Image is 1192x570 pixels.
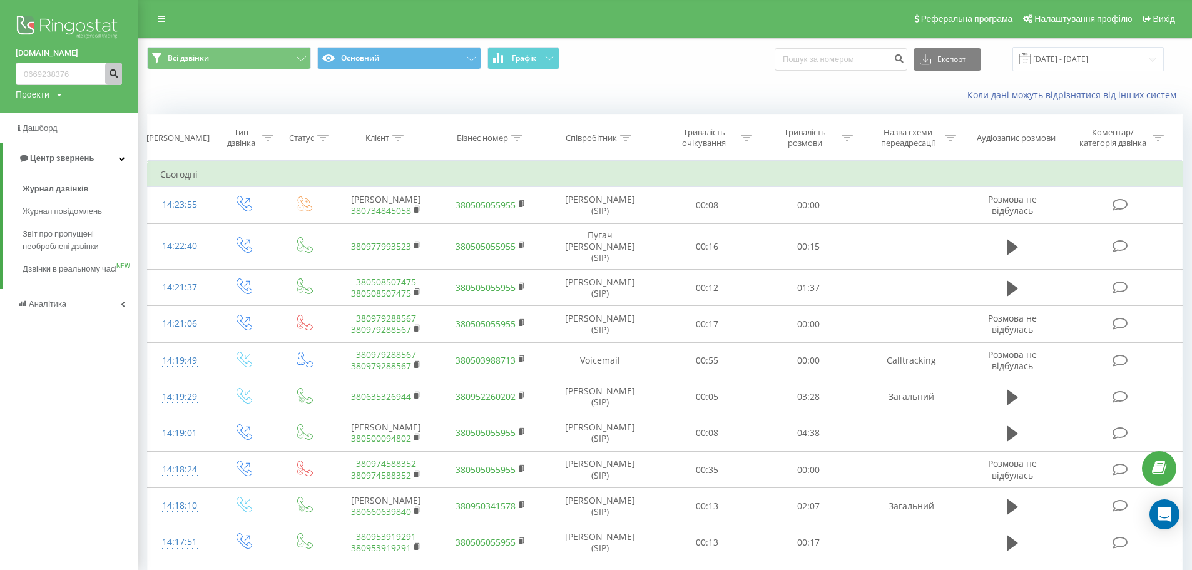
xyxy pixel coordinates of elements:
a: 380500094802 [351,432,411,444]
div: Проекти [16,88,49,101]
td: 00:00 [758,452,858,488]
div: Коментар/категорія дзвінка [1076,127,1149,148]
a: 380508507475 [351,287,411,299]
span: Розмова не відбулась [988,457,1037,481]
div: Співробітник [566,133,617,143]
a: 380505055955 [456,199,516,211]
td: Voicemail [543,342,656,379]
img: Ringostat logo [16,13,122,44]
span: Аналiтика [29,299,66,308]
a: 380635326944 [351,390,411,402]
a: 380974588352 [356,457,416,469]
td: 00:00 [758,187,858,223]
td: 00:17 [656,306,757,342]
a: 380979288567 [351,360,411,372]
span: Дзвінки в реальному часі [23,263,116,275]
td: [PERSON_NAME] (SIP) [543,379,656,415]
a: Дзвінки в реальному часіNEW [23,258,138,280]
a: 380974588352 [351,469,411,481]
div: 14:19:01 [160,421,200,445]
span: Дашборд [23,123,58,133]
td: [PERSON_NAME] [334,187,439,223]
td: 01:37 [758,270,858,306]
a: 380979288567 [356,349,416,360]
td: [PERSON_NAME] [334,415,439,451]
td: 02:07 [758,488,858,524]
td: 00:00 [758,306,858,342]
div: 14:22:40 [160,234,200,258]
div: Тривалість очікування [671,127,738,148]
div: 14:21:37 [160,275,200,300]
a: 380505055955 [456,536,516,548]
a: 380977993523 [351,240,411,252]
span: Реферальна програма [921,14,1013,24]
div: Тривалість розмови [772,127,838,148]
a: 380505055955 [456,240,516,252]
td: [PERSON_NAME] (SIP) [543,270,656,306]
a: 380505055955 [456,282,516,293]
div: 14:19:49 [160,349,200,373]
span: Графік [512,54,536,63]
button: Експорт [914,48,981,71]
span: Журнал дзвінків [23,183,89,195]
div: Статус [289,133,314,143]
td: Calltracking [858,342,964,379]
td: 00:12 [656,270,757,306]
span: Вихід [1153,14,1175,24]
td: 00:00 [758,342,858,379]
a: 380505055955 [456,318,516,330]
a: 380734845058 [351,205,411,216]
a: 380953919291 [351,542,411,554]
td: [PERSON_NAME] (SIP) [543,306,656,342]
span: Налаштування профілю [1034,14,1132,24]
button: Основний [317,47,481,69]
a: 380660639840 [351,506,411,517]
a: Журнал дзвінків [23,178,138,200]
td: [PERSON_NAME] (SIP) [543,524,656,561]
span: Центр звернень [30,153,94,163]
span: Розмова не відбулась [988,193,1037,216]
input: Пошук за номером [16,63,122,85]
a: Звіт про пропущені необроблені дзвінки [23,223,138,258]
div: 14:19:29 [160,385,200,409]
td: [PERSON_NAME] (SIP) [543,187,656,223]
a: Журнал повідомлень [23,200,138,223]
div: Клієнт [365,133,389,143]
td: 03:28 [758,379,858,415]
td: Сьогодні [148,162,1183,187]
td: Пугач [PERSON_NAME] (SIP) [543,223,656,270]
td: 00:35 [656,452,757,488]
td: 00:05 [656,379,757,415]
a: 380979288567 [356,312,416,324]
a: 380979288567 [351,323,411,335]
td: 00:08 [656,415,757,451]
div: 14:23:55 [160,193,200,217]
div: [PERSON_NAME] [146,133,210,143]
button: Всі дзвінки [147,47,311,69]
a: 380950341578 [456,500,516,512]
td: [PERSON_NAME] (SIP) [543,452,656,488]
div: Тип дзвінка [223,127,259,148]
a: 380953919291 [356,531,416,542]
span: Журнал повідомлень [23,205,102,218]
td: 00:55 [656,342,757,379]
div: Бізнес номер [457,133,508,143]
td: [PERSON_NAME] (SIP) [543,488,656,524]
div: 14:17:51 [160,530,200,554]
td: Загальний [858,379,964,415]
td: [PERSON_NAME] [334,488,439,524]
td: 00:15 [758,223,858,270]
a: 380503988713 [456,354,516,366]
a: [DOMAIN_NAME] [16,47,122,59]
input: Пошук за номером [775,48,907,71]
a: 380505055955 [456,427,516,439]
td: [PERSON_NAME] (SIP) [543,415,656,451]
a: 380505055955 [456,464,516,476]
div: Open Intercom Messenger [1149,499,1179,529]
span: Розмова не відбулась [988,349,1037,372]
td: 04:38 [758,415,858,451]
div: 14:21:06 [160,312,200,336]
a: 380952260202 [456,390,516,402]
td: 00:13 [656,488,757,524]
div: 14:18:10 [160,494,200,518]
